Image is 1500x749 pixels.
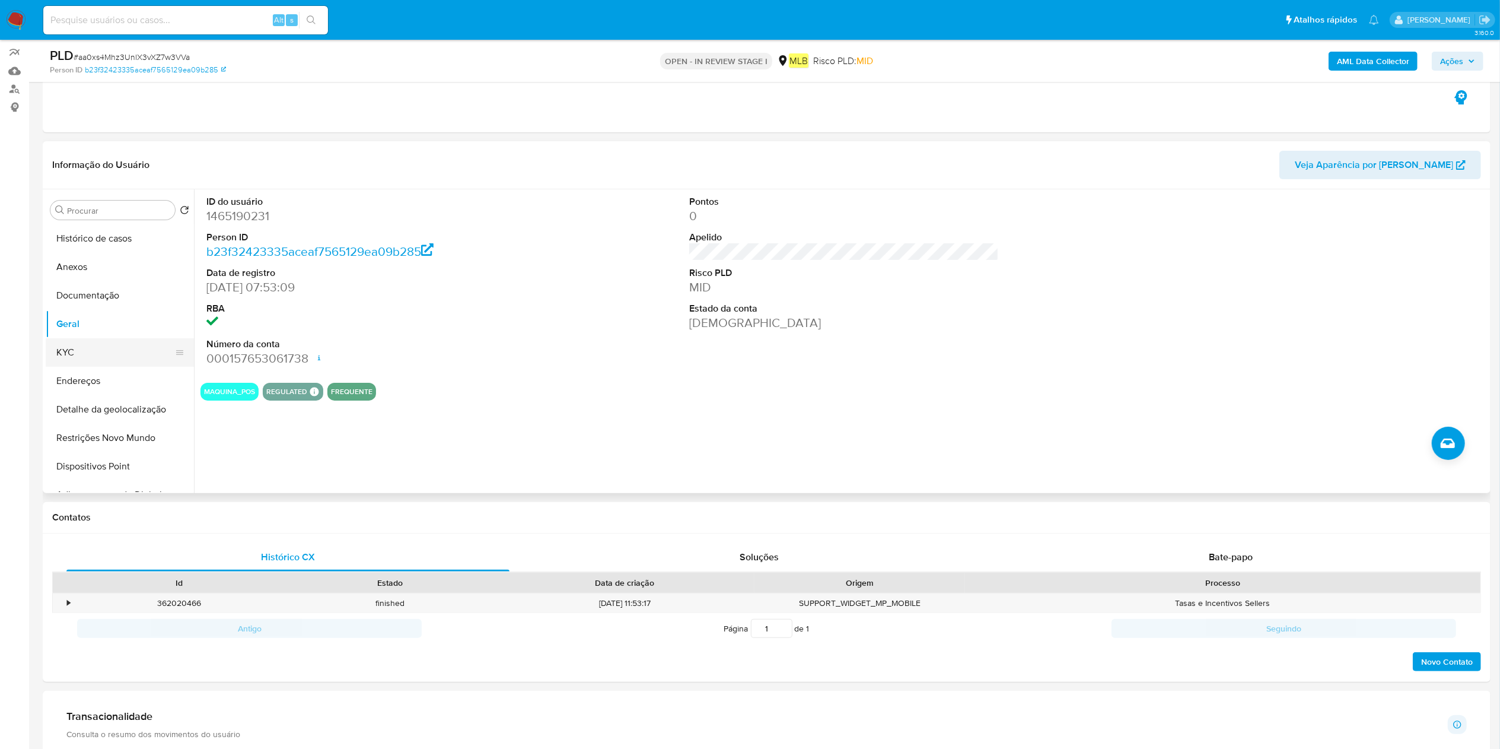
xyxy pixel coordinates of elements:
[1337,52,1409,71] b: AML Data Collector
[1369,15,1379,25] a: Notificações
[1209,550,1253,564] span: Bate-papo
[807,623,810,634] span: 1
[856,54,873,68] span: MID
[290,14,294,26] span: s
[46,367,194,395] button: Endereços
[1432,52,1483,71] button: Ações
[261,550,315,564] span: Histórico CX
[67,598,70,609] div: •
[55,205,65,215] button: Procurar
[689,195,999,208] dt: Pontos
[74,594,284,613] div: 362020466
[689,279,999,296] dd: MID
[206,350,517,367] dd: 000157653061738
[1474,28,1494,37] span: 3.160.0
[495,594,754,613] div: [DATE] 11:53:17
[660,53,772,69] p: OPEN - IN REVIEW STAGE I
[813,55,873,68] span: Risco PLD:
[46,481,194,509] button: Adiantamentos de Dinheiro
[206,243,434,260] a: b23f32423335aceaf7565129ea09b285
[46,310,194,338] button: Geral
[789,53,808,68] em: MLB
[504,577,746,589] div: Data de criação
[973,577,1472,589] div: Processo
[724,619,810,638] span: Página de
[689,231,999,244] dt: Apelido
[1112,619,1456,638] button: Seguindo
[46,338,184,367] button: KYC
[180,205,189,218] button: Retornar ao pedido padrão
[274,14,284,26] span: Alt
[1421,653,1473,670] span: Novo Contato
[1279,151,1481,179] button: Veja Aparência por [PERSON_NAME]
[85,65,226,75] a: b23f32423335aceaf7565129ea09b285
[1440,52,1463,71] span: Ações
[292,577,486,589] div: Estado
[206,208,517,224] dd: 1465190231
[763,577,957,589] div: Origem
[206,266,517,280] dt: Data de registro
[206,302,517,315] dt: RBA
[206,338,517,351] dt: Número da conta
[46,224,194,253] button: Histórico de casos
[1479,14,1491,26] a: Sair
[46,281,194,310] button: Documentação
[1407,14,1474,26] p: juliane.miranda@mercadolivre.com
[74,51,190,63] span: # aa0xs4Mhz3UnlX3vXZ7w3VVa
[67,205,170,216] input: Procurar
[82,577,276,589] div: Id
[52,512,1481,523] h1: Contatos
[740,550,779,564] span: Soluções
[965,594,1480,613] div: Tasas e Incentivos Sellers
[754,594,965,613] div: SUPPORT_WIDGET_MP_MOBILE
[206,195,517,208] dt: ID do usuário
[46,253,194,281] button: Anexos
[46,452,194,481] button: Dispositivos Point
[206,279,517,296] dd: [DATE] 07:53:09
[1329,52,1418,71] button: AML Data Collector
[77,619,422,638] button: Antigo
[52,159,149,171] h1: Informação do Usuário
[689,208,999,224] dd: 0
[46,395,194,424] button: Detalhe da geolocalização
[689,315,999,331] dd: [DEMOGRAPHIC_DATA]
[46,424,194,452] button: Restrições Novo Mundo
[689,302,999,315] dt: Estado da conta
[50,46,74,65] b: PLD
[43,12,328,28] input: Pesquise usuários ou casos...
[206,231,517,244] dt: Person ID
[689,266,999,280] dt: Risco PLD
[1295,151,1453,179] span: Veja Aparência por [PERSON_NAME]
[1294,14,1357,26] span: Atalhos rápidos
[1413,652,1481,671] button: Novo Contato
[284,594,495,613] div: finished
[50,65,82,75] b: Person ID
[299,12,323,28] button: search-icon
